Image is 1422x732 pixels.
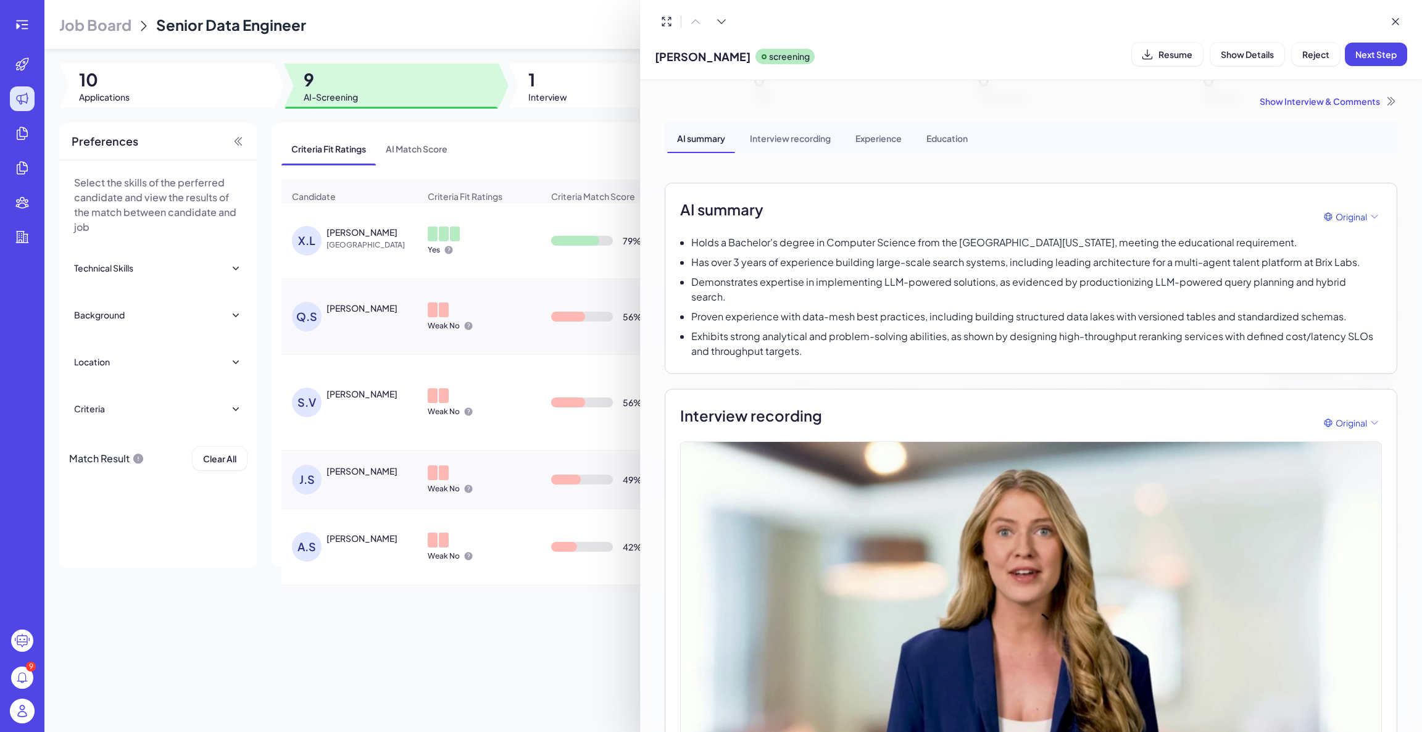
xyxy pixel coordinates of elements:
[665,95,1397,107] div: Show Interview & Comments
[691,255,1360,270] p: Has over 3 years of experience building large-scale search systems, including leading architectur...
[769,50,810,63] p: screening
[691,329,1382,359] p: Exhibits strong analytical and problem-solving abilities, as shown by designing high-throughput r...
[1355,49,1397,60] span: Next Step
[1336,417,1367,430] span: Original
[680,404,822,426] h2: Interview recording
[691,309,1347,324] p: Proven experience with data-mesh best practices, including building structured data lakes with ve...
[655,48,750,65] span: [PERSON_NAME]
[740,122,841,153] div: Interview recording
[691,275,1382,304] p: Demonstrates expertise in implementing LLM-powered solutions, as evidenced by productionizing LLM...
[680,198,763,220] h2: AI summary
[917,122,978,153] div: Education
[1302,49,1329,60] span: Reject
[667,122,735,153] div: AI summary
[1221,49,1274,60] span: Show Details
[1132,43,1203,66] button: Resume
[846,122,912,153] div: Experience
[1210,43,1284,66] button: Show Details
[1292,43,1340,66] button: Reject
[691,235,1297,250] p: Holds a Bachelor's degree in Computer Science from the [GEOGRAPHIC_DATA][US_STATE], meeting the e...
[1336,210,1367,223] span: Original
[1345,43,1407,66] button: Next Step
[1158,49,1192,60] span: Resume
